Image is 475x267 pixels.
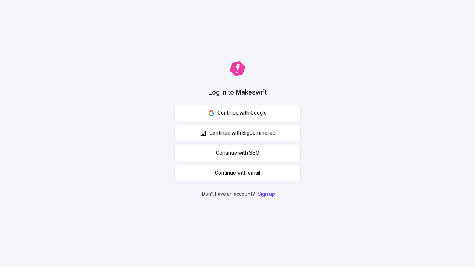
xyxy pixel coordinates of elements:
button: Continue with Google [174,105,301,121]
button: Continue with email [174,165,301,181]
span: Continue with BigCommerce [209,129,275,137]
a: Sign up [256,190,276,198]
span: Continue with email [215,169,260,177]
span: Continue with Google [217,109,267,117]
a: Continue with SSO [174,145,301,161]
h1: Log in to Makeswift [208,88,267,98]
p: Don't have an account? [202,190,276,198]
button: Continue with BigCommerce [174,125,301,141]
